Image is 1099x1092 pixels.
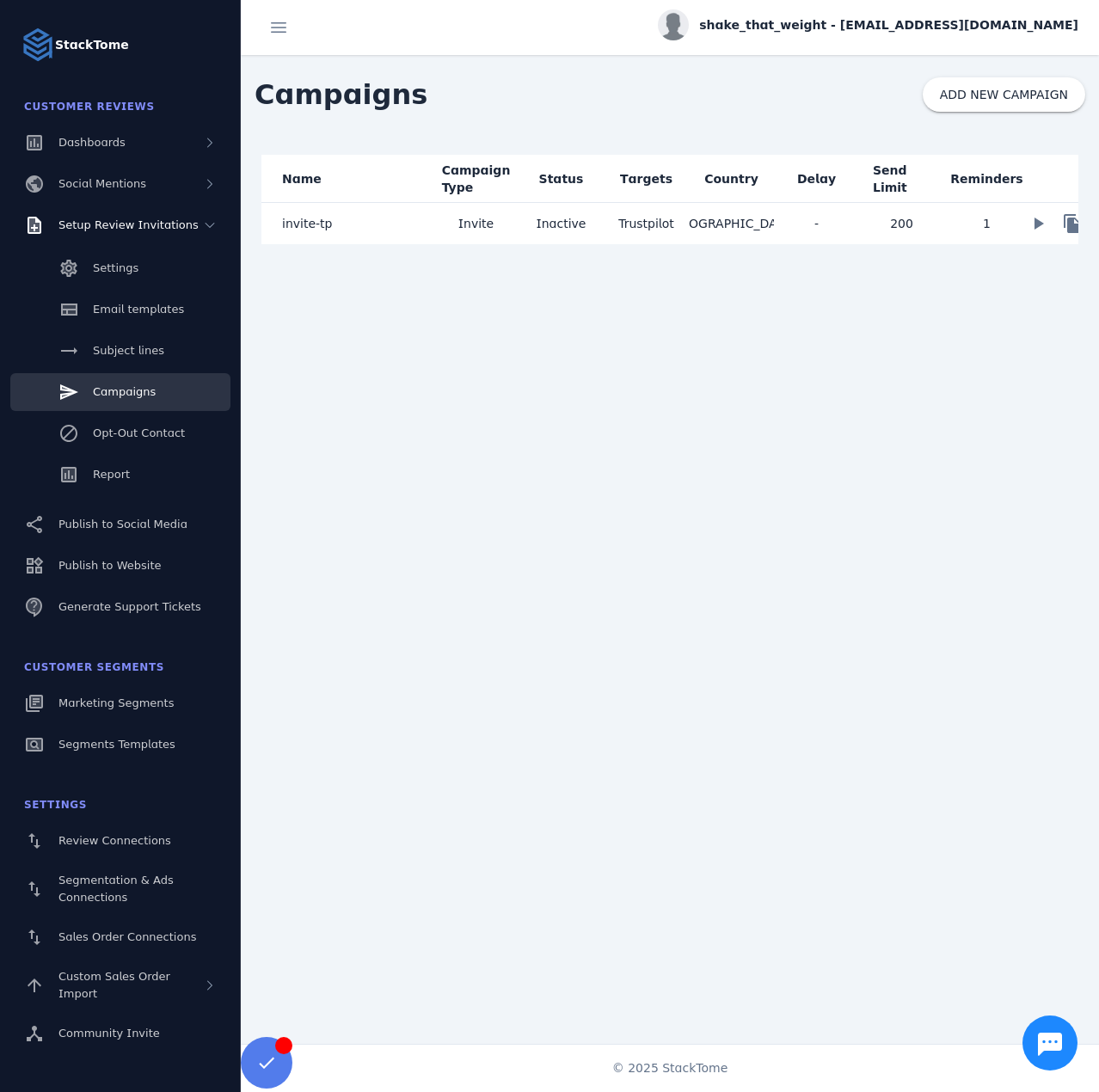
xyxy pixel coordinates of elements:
[93,468,130,481] span: Report
[58,834,171,847] span: Review Connections
[93,344,164,357] span: Subject lines
[10,456,230,494] a: Report
[10,547,230,585] a: Publish to Website
[689,203,774,244] mat-cell: [GEOGRAPHIC_DATA]
[58,696,174,709] span: Marketing Segments
[689,155,774,203] mat-header-cell: Country
[774,203,859,244] mat-cell: -
[58,559,161,572] span: Publish to Website
[859,203,944,244] mat-cell: 200
[24,661,164,673] span: Customer Segments
[93,426,185,439] span: Opt-Out Contact
[10,726,230,764] a: Segments Templates
[519,203,604,244] mat-cell: Inactive
[612,1059,728,1077] span: © 2025 StackTome
[774,155,859,203] mat-header-cell: Delay
[10,588,230,626] a: Generate Support Tickets
[24,799,87,811] span: Settings
[10,332,230,370] a: Subject lines
[58,738,175,751] span: Segments Templates
[458,213,494,234] span: Invite
[699,16,1078,34] span: shake_that_weight - [EMAIL_ADDRESS][DOMAIN_NAME]
[282,213,332,234] span: invite-tp
[58,600,201,613] span: Generate Support Tickets
[93,303,184,316] span: Email templates
[10,373,230,411] a: Campaigns
[93,385,156,398] span: Campaigns
[21,28,55,62] img: Logo image
[519,155,604,203] mat-header-cell: Status
[58,518,187,531] span: Publish to Social Media
[58,136,126,149] span: Dashboards
[93,261,138,274] span: Settings
[10,1015,230,1052] a: Community Invite
[10,863,230,915] a: Segmentation & Ads Connections
[55,36,129,54] strong: StackTome
[658,9,1078,40] button: shake_that_weight - [EMAIL_ADDRESS][DOMAIN_NAME]
[940,89,1068,101] span: ADD NEW CAMPAIGN
[618,217,674,230] span: Trustpilot
[10,918,230,956] a: Sales Order Connections
[658,9,689,40] img: profile.jpg
[10,414,230,452] a: Opt-Out Contact
[10,506,230,543] a: Publish to Social Media
[58,1027,160,1040] span: Community Invite
[604,155,689,203] mat-header-cell: Targets
[58,177,146,190] span: Social Mentions
[859,155,944,203] mat-header-cell: Send Limit
[10,684,230,722] a: Marketing Segments
[944,155,1029,203] mat-header-cell: Reminders
[24,101,155,113] span: Customer Reviews
[944,203,1029,244] mat-cell: 1
[241,60,441,129] span: Campaigns
[58,930,196,943] span: Sales Order Connections
[261,155,433,203] mat-header-cell: Name
[10,291,230,328] a: Email templates
[10,249,230,287] a: Settings
[58,970,170,1000] span: Custom Sales Order Import
[433,155,519,203] mat-header-cell: Campaign Type
[58,874,174,904] span: Segmentation & Ads Connections
[923,77,1085,112] button: ADD NEW CAMPAIGN
[10,822,230,860] a: Review Connections
[58,218,199,231] span: Setup Review Invitations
